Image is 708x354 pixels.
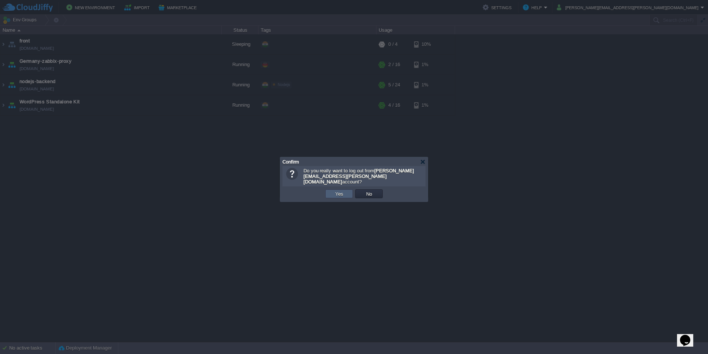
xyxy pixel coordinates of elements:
[364,190,374,197] button: No
[333,190,346,197] button: Yes
[303,168,414,185] b: [PERSON_NAME][EMAIL_ADDRESS][PERSON_NAME][DOMAIN_NAME]
[303,168,414,185] span: Do you really want to log out from account?
[282,159,299,165] span: Confirm
[677,324,701,347] iframe: chat widget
